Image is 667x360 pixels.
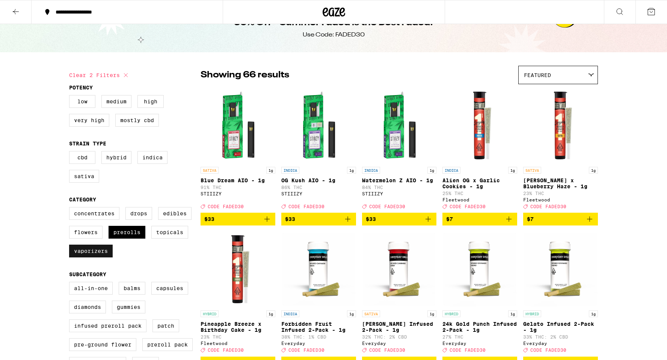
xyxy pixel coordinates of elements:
p: 27% THC [442,334,517,339]
legend: Strain Type [69,141,106,147]
label: Infused Preroll Pack [69,319,146,332]
p: Pineapple Breeze x Birthday Cake - 1g [201,321,275,333]
label: Flowers [69,226,103,239]
p: 91% THC [201,185,275,190]
div: STIIIZY [362,191,437,196]
p: 1g [589,167,598,174]
div: Use Code: FADED30 [303,31,365,39]
label: Topicals [151,226,188,239]
div: Fleetwood [523,197,598,202]
button: Add to bag [201,213,275,225]
label: Drops [125,207,152,220]
button: Add to bag [442,213,517,225]
label: Prerolls [109,226,145,239]
img: STIIIZY - Blue Dream AIO - 1g [201,88,275,163]
legend: Potency [69,85,93,91]
label: High [137,95,164,108]
span: CODE FADED30 [369,348,405,353]
p: 33% THC: 2% CBD [523,334,598,339]
img: Everyday - 24k Gold Punch Infused 2-Pack - 1g [442,231,517,307]
p: 1g [347,310,356,317]
p: 1g [508,310,517,317]
img: Everyday - Gelato Infused 2-Pack - 1g [523,231,598,307]
p: SATIVA [523,167,541,174]
span: CODE FADED30 [530,204,566,209]
div: Everyday [281,341,356,346]
label: Low [69,95,95,108]
p: 24k Gold Punch Infused 2-Pack - 1g [442,321,517,333]
button: Add to bag [281,213,356,225]
button: Clear 2 filters [69,66,130,85]
p: 23% THC [201,334,275,339]
span: CODE FADED30 [450,348,486,353]
label: All-In-One [69,282,113,295]
p: 1g [427,167,436,174]
a: Open page for Blue Dream AIO - 1g from STIIIZY [201,88,275,213]
a: Open page for 24k Gold Punch Infused 2-Pack - 1g from Everyday [442,231,517,356]
img: STIIIZY - OG Kush AIO - 1g [281,88,356,163]
label: CBD [69,151,95,164]
p: 1g [266,310,275,317]
span: $33 [366,216,376,222]
a: Open page for Jack Herer x Blueberry Haze - 1g from Fleetwood [523,88,598,213]
div: STIIIZY [201,191,275,196]
label: Indica [137,151,168,164]
p: Blue Dream AIO - 1g [201,177,275,183]
div: Everyday [442,341,517,346]
p: Showing 66 results [201,69,289,82]
img: Fleetwood - Pineapple Breeze x Birthday Cake - 1g [201,231,275,307]
label: Balms [119,282,145,295]
span: CODE FADED30 [450,204,486,209]
label: Gummies [112,301,145,313]
label: Preroll Pack [142,338,193,351]
p: 1g [266,167,275,174]
p: 23% THC [523,191,598,196]
label: Medium [101,95,131,108]
p: 1g [347,167,356,174]
a: Open page for Pineapple Breeze x Birthday Cake - 1g from Fleetwood [201,231,275,356]
p: HYBRID [523,310,541,317]
label: Diamonds [69,301,106,313]
p: INDICA [442,167,460,174]
p: Alien OG x Garlic Cookies - 1g [442,177,517,189]
div: Fleetwood [442,197,517,202]
label: Hybrid [101,151,131,164]
p: INDICA [281,167,299,174]
span: $33 [204,216,214,222]
p: HYBRID [201,310,219,317]
a: Open page for Forbidden Fruit Infused 2-Pack - 1g from Everyday [281,231,356,356]
p: 86% THC [281,185,356,190]
legend: Category [69,197,96,203]
img: Fleetwood - Jack Herer x Blueberry Haze - 1g [523,88,598,163]
label: Patch [152,319,179,332]
img: Everyday - Forbidden Fruit Infused 2-Pack - 1g [281,231,356,307]
p: INDICA [362,167,380,174]
span: CODE FADED30 [208,348,244,353]
p: 1g [589,310,598,317]
p: 1g [427,310,436,317]
span: $33 [285,216,295,222]
label: Capsules [151,282,188,295]
span: CODE FADED30 [288,204,324,209]
img: STIIIZY - Watermelon Z AIO - 1g [362,88,437,163]
p: [PERSON_NAME] x Blueberry Haze - 1g [523,177,598,189]
span: CODE FADED30 [208,204,244,209]
div: STIIIZY [281,191,356,196]
button: Add to bag [362,213,437,225]
p: 25% THC [442,191,517,196]
span: Featured [524,72,551,78]
p: [PERSON_NAME] Infused 2-Pack - 1g [362,321,437,333]
a: Open page for OG Kush AIO - 1g from STIIIZY [281,88,356,213]
span: $7 [446,216,453,222]
a: Open page for Jack Herer Infused 2-Pack - 1g from Everyday [362,231,437,356]
span: $7 [527,216,534,222]
p: 38% THC: 1% CBD [281,334,356,339]
div: Fleetwood [201,341,275,346]
p: Forbidden Fruit Infused 2-Pack - 1g [281,321,356,333]
legend: Subcategory [69,271,106,277]
p: SATIVA [201,167,219,174]
p: HYBRID [442,310,460,317]
label: Vaporizers [69,245,113,257]
p: SATIVA [362,310,380,317]
p: 1g [508,167,517,174]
